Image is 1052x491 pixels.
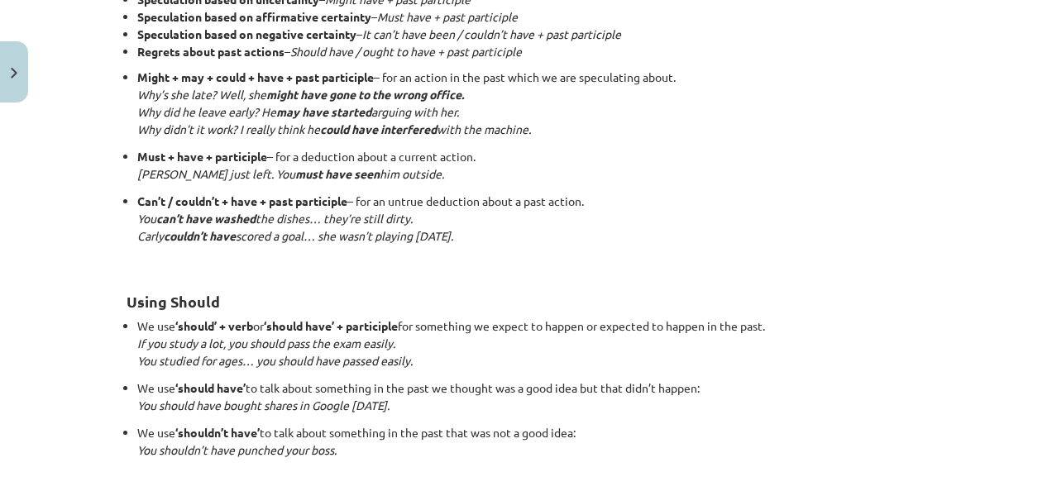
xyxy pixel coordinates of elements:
[137,228,453,243] em: Carly scored a goal… she wasn’t playing [DATE].
[137,149,267,164] strong: Must + have + participle
[137,336,395,350] em: If you study a lot, you should pass the exam easily.
[290,44,522,59] em: Should have / ought to have + past participle
[137,379,925,414] p: We use to talk about something in the past we thought was a good idea but that didn’t happen:
[137,87,464,102] em: Why’s she late? Well, she
[276,104,371,119] strong: may have started
[137,44,285,59] strong: Regrets about past actions
[137,104,459,119] em: Why did he leave early? He arguing with her.
[377,9,518,24] em: Must have + past participle
[127,292,220,311] strong: Using Should
[137,166,444,181] em: [PERSON_NAME] just left. You him outside.
[137,353,413,368] em: You studied for ages… you should have passed easily.
[175,380,246,395] strong: ‘should have’
[137,398,390,412] em: You should have bought shares in Google [DATE].
[137,26,356,41] strong: Speculation based on negative certainty
[175,425,260,440] strong: ‘shouldn’t have’
[264,318,398,333] strong: ‘should have’ + participle
[137,317,925,369] p: We use or for something we expect to happen or expected to happen in the past.
[137,193,925,262] p: – for an untrue deduction about a past action.
[137,43,925,60] li: –
[137,69,374,84] strong: Might + may + could + have + past participle
[137,424,925,476] p: We use to talk about something in the past that was not a good idea:
[137,442,337,457] em: You shouldn’t have punched your boss.
[266,87,464,102] strong: might have gone to the wrong office.
[137,193,347,208] strong: Can’t / couldn’t + have + past participle
[295,166,380,181] strong: must have seen
[320,122,437,136] strong: could have interfered
[362,26,621,41] em: It can’t have been / couldn’t have + past participle
[11,68,17,79] img: icon-close-lesson-0947bae3869378f0d4975bcd49f059093ad1ed9edebbc8119c70593378902aed.svg
[175,318,253,333] strong: ‘should’ + verb
[137,69,925,138] p: – for an action in the past which we are speculating about.
[137,9,371,24] strong: Speculation based on affirmative certainty
[137,211,413,226] em: You the dishes… they’re still dirty.
[137,8,925,26] li: –
[137,26,925,43] li: –
[137,122,531,136] em: Why didn’t it work? I really think he with the machine.
[156,211,256,226] strong: can’t have washed
[164,228,236,243] strong: couldn’t have
[137,148,925,183] p: – for a deduction about a current action.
